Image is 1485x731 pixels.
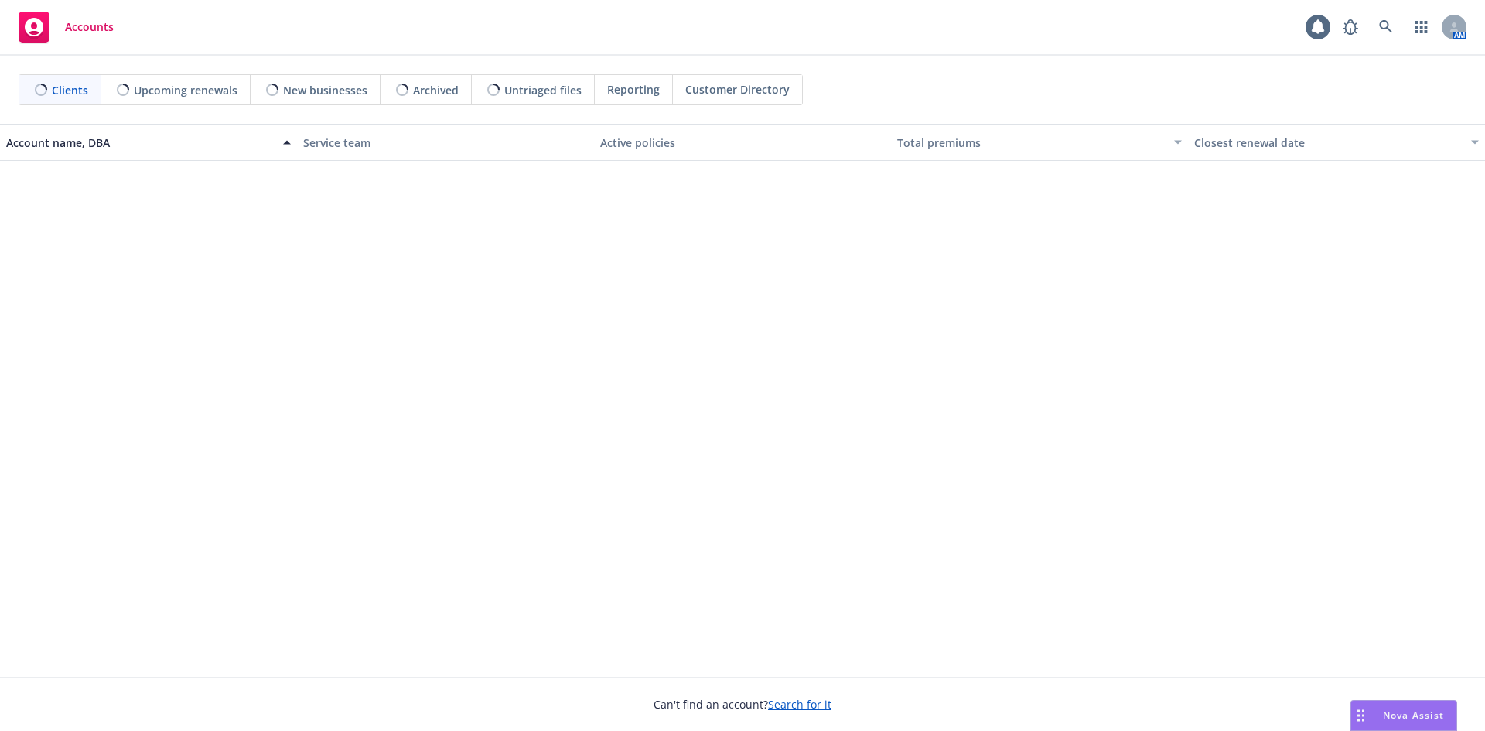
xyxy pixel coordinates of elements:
div: Active policies [600,135,885,151]
button: Nova Assist [1350,700,1457,731]
a: Search [1371,12,1401,43]
div: Drag to move [1351,701,1371,730]
span: Nova Assist [1383,709,1444,722]
a: Switch app [1406,12,1437,43]
span: Can't find an account? [654,696,831,712]
button: Closest renewal date [1188,124,1485,161]
a: Report a Bug [1335,12,1366,43]
div: Total premiums [897,135,1165,151]
span: Reporting [607,81,660,97]
button: Active policies [594,124,891,161]
div: Account name, DBA [6,135,274,151]
div: Service team [303,135,588,151]
span: Customer Directory [685,81,790,97]
a: Accounts [12,5,120,49]
span: Accounts [65,21,114,33]
a: Search for it [768,697,831,712]
span: Upcoming renewals [134,82,237,98]
button: Total premiums [891,124,1188,161]
div: Closest renewal date [1194,135,1462,151]
span: Archived [413,82,459,98]
span: Untriaged files [504,82,582,98]
span: Clients [52,82,88,98]
span: New businesses [283,82,367,98]
button: Service team [297,124,594,161]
